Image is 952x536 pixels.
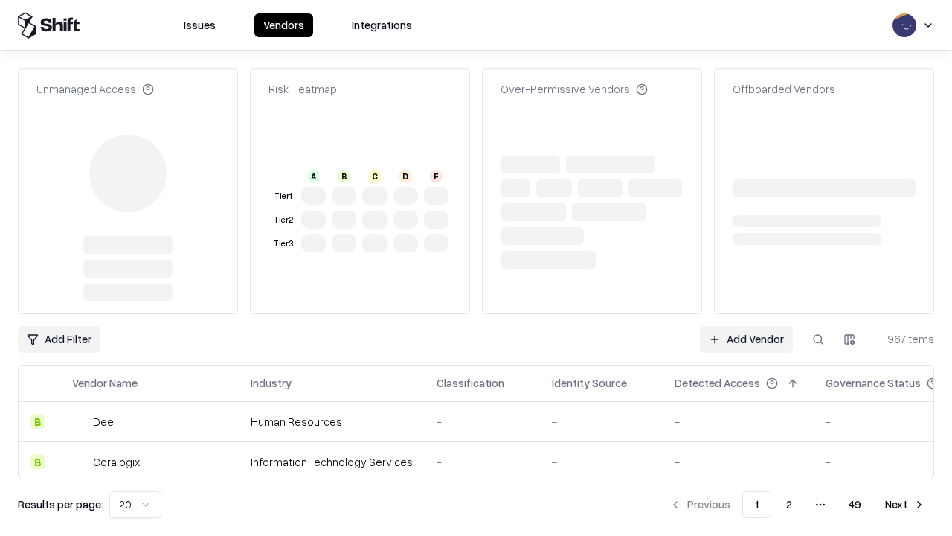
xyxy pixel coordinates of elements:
div: A [308,170,320,182]
div: Offboarded Vendors [733,81,835,97]
div: B [30,454,45,469]
div: Risk Heatmap [268,81,337,97]
div: - [675,454,802,470]
img: Coralogix [72,454,87,469]
div: Detected Access [675,375,760,391]
div: - [552,454,651,470]
img: Deel [72,414,87,429]
div: B [30,414,45,429]
div: Human Resources [251,414,413,430]
button: Next [876,491,934,518]
div: Vendor Name [72,375,138,391]
div: 967 items [875,331,934,347]
button: 2 [774,491,804,518]
div: - [437,454,528,470]
button: Add Filter [18,326,100,353]
div: Tier 3 [271,237,295,250]
div: C [369,170,381,182]
div: Unmanaged Access [36,81,154,97]
button: 49 [837,491,873,518]
div: Deel [93,414,116,430]
a: Add Vendor [700,326,793,353]
div: Tier 1 [271,190,295,202]
button: Issues [175,13,225,37]
nav: pagination [660,491,934,518]
div: D [399,170,411,182]
div: Coralogix [93,454,140,470]
div: - [675,414,802,430]
div: F [430,170,442,182]
div: - [552,414,651,430]
div: - [437,414,528,430]
div: Over-Permissive Vendors [501,81,648,97]
div: B [338,170,350,182]
div: Information Technology Services [251,454,413,470]
button: Vendors [254,13,313,37]
button: Integrations [343,13,421,37]
button: 1 [742,491,771,518]
div: Governance Status [826,375,921,391]
p: Results per page: [18,497,103,512]
div: Classification [437,375,504,391]
div: Tier 2 [271,214,295,226]
div: Industry [251,375,292,391]
div: Identity Source [552,375,627,391]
